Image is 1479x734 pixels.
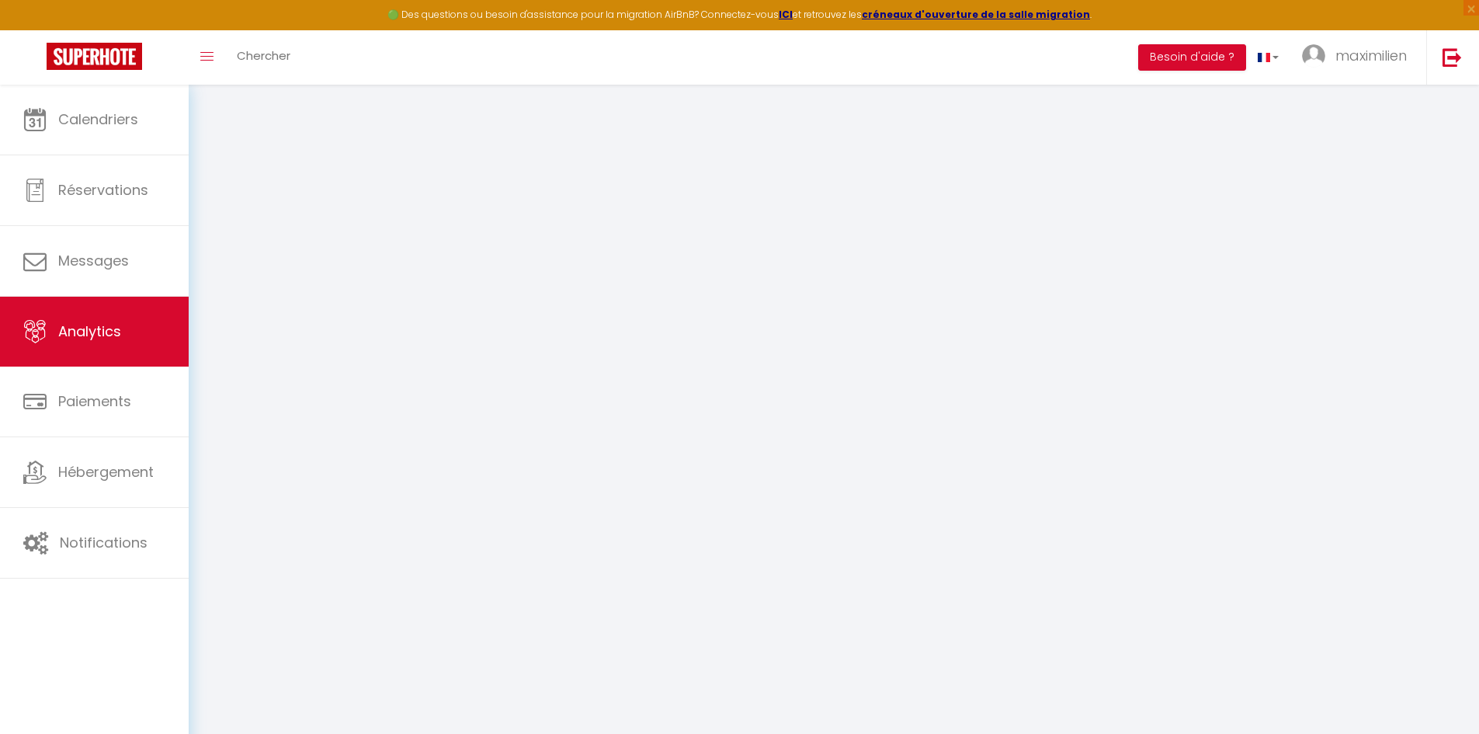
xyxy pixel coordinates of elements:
a: Chercher [225,30,302,85]
span: maximilien [1335,46,1407,65]
button: Ouvrir le widget de chat LiveChat [12,6,59,53]
a: ICI [779,8,793,21]
a: ... maximilien [1290,30,1426,85]
img: ... [1302,44,1325,68]
span: Paiements [58,391,131,411]
span: Réservations [58,180,148,200]
span: Hébergement [58,462,154,482]
a: créneaux d'ouverture de la salle migration [862,8,1090,21]
img: Super Booking [47,43,142,70]
span: Analytics [58,322,121,341]
span: Calendriers [58,110,138,129]
span: Messages [58,251,129,270]
span: Chercher [237,47,290,64]
button: Besoin d'aide ? [1138,44,1246,71]
span: Notifications [60,533,148,552]
img: logout [1443,47,1462,67]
